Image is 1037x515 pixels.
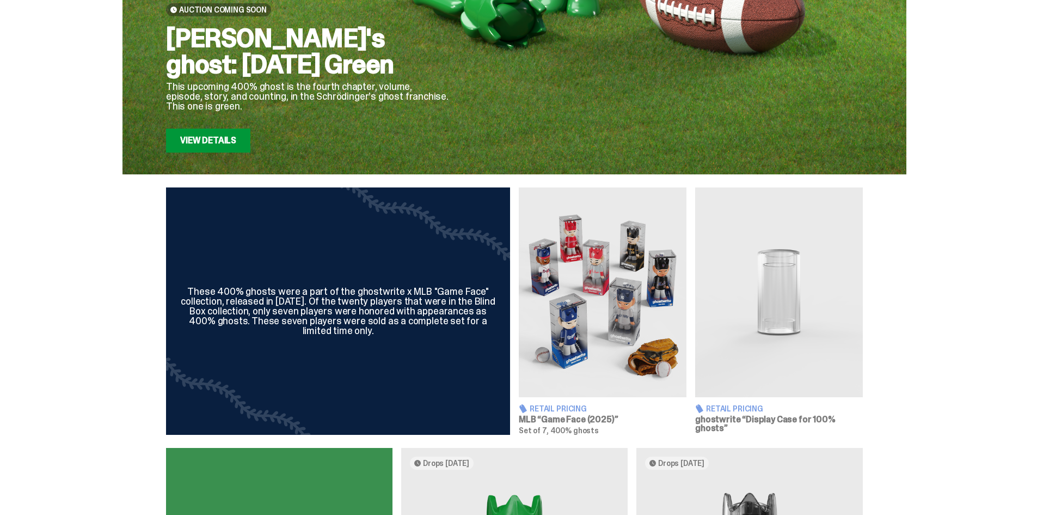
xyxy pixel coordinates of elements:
img: Game Face (2025) [519,187,686,397]
a: Display Case for 100% ghosts Retail Pricing [695,187,863,435]
div: These 400% ghosts were a part of the ghostwrite x MLB "Game Face" collection, released in [DATE].... [179,287,497,336]
span: Drops [DATE] [423,459,469,468]
p: This upcoming 400% ghost is the fourth chapter, volume, episode, story, and counting, in the Schr... [166,82,449,111]
span: Auction Coming Soon [179,5,267,14]
span: Drops [DATE] [658,459,704,468]
img: Display Case for 100% ghosts [695,187,863,397]
span: Retail Pricing [530,405,587,413]
span: Set of 7, 400% ghosts [519,426,599,435]
span: Retail Pricing [706,405,763,413]
a: Game Face (2025) Retail Pricing [519,187,686,435]
h2: [PERSON_NAME]'s ghost: [DATE] Green [166,25,449,77]
a: View Details [166,129,250,153]
h3: ghostwrite “Display Case for 100% ghosts” [695,415,863,433]
h3: MLB “Game Face (2025)” [519,415,686,424]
